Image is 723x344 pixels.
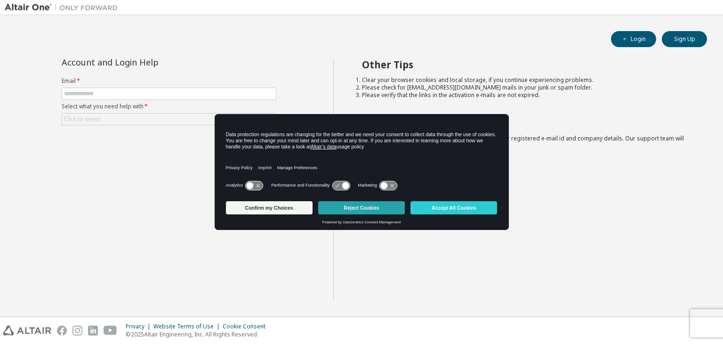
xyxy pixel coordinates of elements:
div: Website Terms of Use [153,323,223,330]
img: altair_logo.svg [3,326,51,336]
div: Privacy [126,323,153,330]
span: with a brief description of the problem, your registered e-mail id and company details. Our suppo... [362,134,684,150]
p: © 2025 Altair Engineering, Inc. All Rights Reserved. [126,330,271,338]
h2: Not sure how to login? [362,117,691,129]
li: Clear your browser cookies and local storage, if you continue experiencing problems. [362,76,691,84]
img: youtube.svg [104,326,117,336]
div: Click to select [64,115,101,123]
div: Click to select [62,114,276,125]
label: Select what you need help with [62,103,276,110]
div: Cookie Consent [223,323,271,330]
img: facebook.svg [57,326,67,336]
img: linkedin.svg [88,326,98,336]
img: instagram.svg [72,326,82,336]
li: Please check for [EMAIL_ADDRESS][DOMAIN_NAME] mails in your junk or spam folder. [362,84,691,91]
button: Sign Up [662,31,707,47]
h2: Other Tips [362,58,691,71]
button: Login [611,31,656,47]
div: Account and Login Help [62,58,233,66]
label: Email [62,77,276,85]
img: Altair One [5,3,122,12]
li: Please verify that the links in the activation e-mails are not expired. [362,91,691,99]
